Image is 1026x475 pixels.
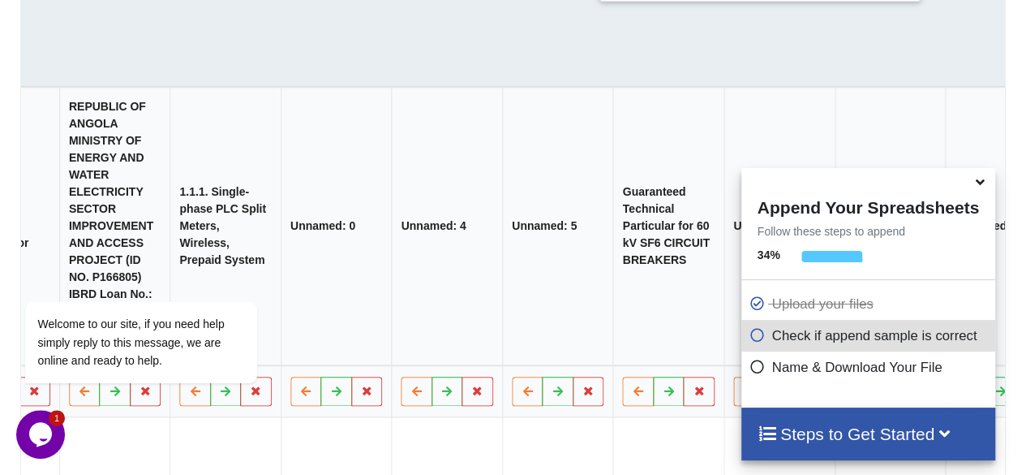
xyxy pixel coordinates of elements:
[16,410,68,459] iframe: chat widget
[749,326,991,346] p: Check if append sample is correct
[392,87,503,365] th: Unnamed: 4
[613,87,724,365] th: Guaranteed Technical Particular for 60 kV SF6 CIRCUIT BREAKERS
[170,87,281,365] th: 1.1.1. Single-phase PLC Split Meters, Wireless, Prepaid System
[502,87,613,365] th: Unnamed: 5
[16,155,308,402] iframe: chat widget
[741,223,995,240] p: Follow these steps to append
[749,294,991,314] p: Upload your files
[59,87,170,365] th: REPUBLIC OF ANGOLA MINISTRY OF ENERGY AND WATER ELECTRICITY SECTOR IMPROVEMENT AND ACCESS PROJECT...
[749,357,991,378] p: Name & Download Your File
[723,87,835,365] th: Unnamed: 6
[758,424,979,444] h4: Steps to Get Started
[22,162,208,212] span: Welcome to our site, if you need help simply reply to this message, we are online and ready to help.
[758,248,780,261] b: 34 %
[281,87,392,365] th: Unnamed: 0
[741,193,995,218] h4: Append Your Spreadsheets
[835,87,946,365] th: Unnamed: 7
